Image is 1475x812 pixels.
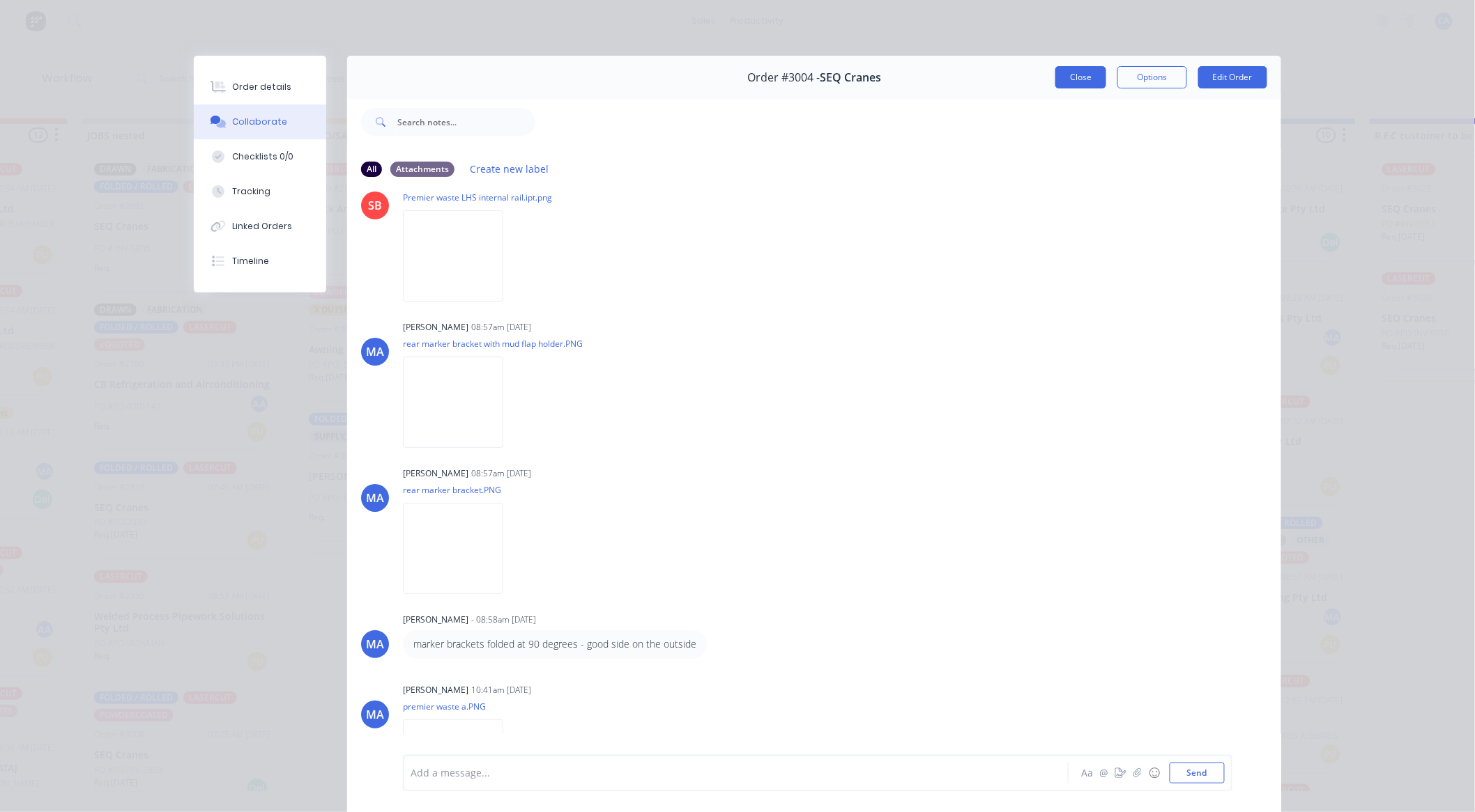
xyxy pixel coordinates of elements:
div: Timeline [233,255,270,267]
div: Collaborate [233,116,288,128]
div: All [361,162,382,177]
button: Timeline [194,244,326,279]
div: 08:57am [DATE] [471,467,531,480]
div: Tracking [233,185,271,198]
button: Edit Order [1198,66,1267,88]
button: Options [1117,66,1187,88]
button: Send [1170,763,1225,783]
button: Create new label [463,159,556,178]
div: - 08:58am [DATE] [471,614,536,626]
button: Close [1055,66,1106,88]
p: marker brackets folded at 90 degrees - good side on the outside [413,637,696,651]
div: 08:57am [DATE] [471,321,531,334]
div: Attachments [390,162,454,177]
div: Linked Orders [233,220,293,233]
button: Order details [194,70,326,104]
button: Linked Orders [194,209,326,244]
p: premier waste a.PNG [403,701,517,712]
div: Order details [233,81,292,93]
button: Tracking [194,174,326,209]
button: ☺ [1146,765,1163,781]
p: rear marker bracket.PNG [403,484,517,496]
div: SB [368,197,382,214]
button: Collaborate [194,104,326,139]
div: MA [366,343,384,360]
button: @ [1096,765,1113,781]
div: MA [366,706,384,723]
p: Premier waste LHS internal rail.ipt.png [403,192,552,203]
p: rear marker bracket with mud flap holder.PNG [403,338,583,350]
button: Aa [1079,765,1096,781]
div: Checklists 0/0 [233,150,294,163]
div: [PERSON_NAME] [403,321,468,334]
input: Search notes... [397,108,535,136]
div: [PERSON_NAME] [403,614,468,626]
div: 10:41am [DATE] [471,684,531,696]
div: MA [366,490,384,506]
div: MA [366,636,384,653]
div: [PERSON_NAME] [403,684,468,696]
div: [PERSON_NAME] [403,467,468,480]
span: SEQ Cranes [820,71,881,84]
button: Checklists 0/0 [194,139,326,174]
span: Order #3004 - [747,71,820,84]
